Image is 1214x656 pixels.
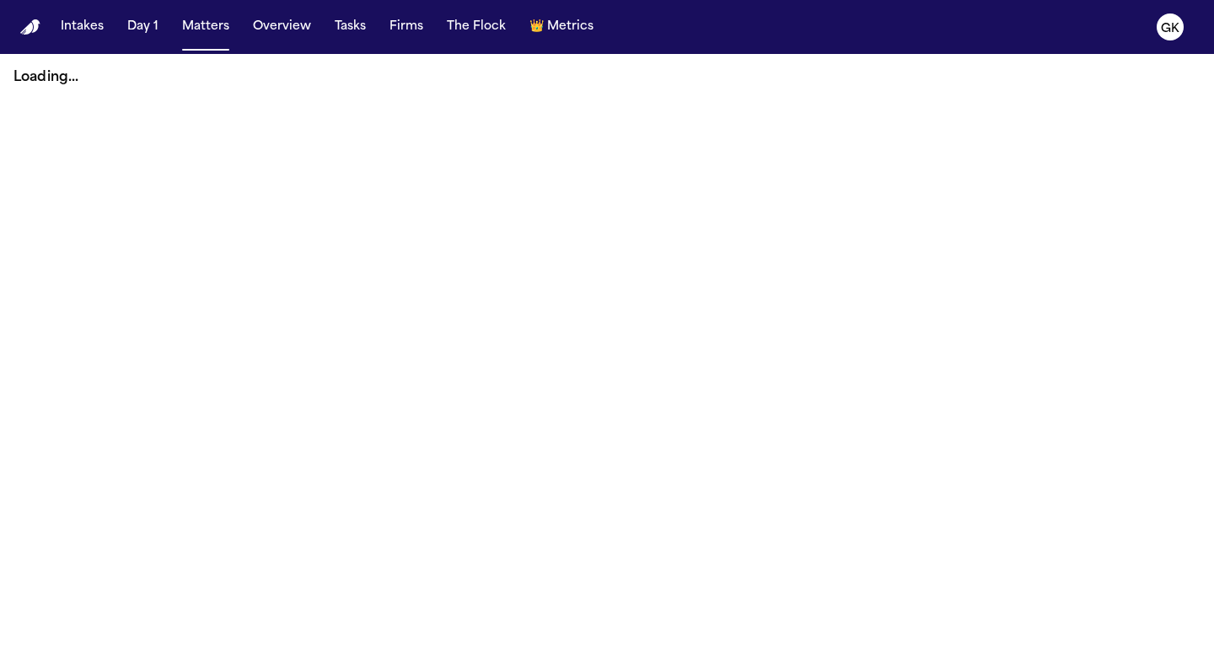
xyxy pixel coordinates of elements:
button: Day 1 [121,12,165,42]
button: Intakes [54,12,110,42]
button: Firms [383,12,430,42]
button: crownMetrics [523,12,600,42]
button: Matters [175,12,236,42]
button: Overview [246,12,318,42]
button: Tasks [328,12,373,42]
button: The Flock [440,12,513,42]
p: Loading... [13,67,1201,88]
img: Finch Logo [20,19,40,35]
a: Home [20,19,40,35]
